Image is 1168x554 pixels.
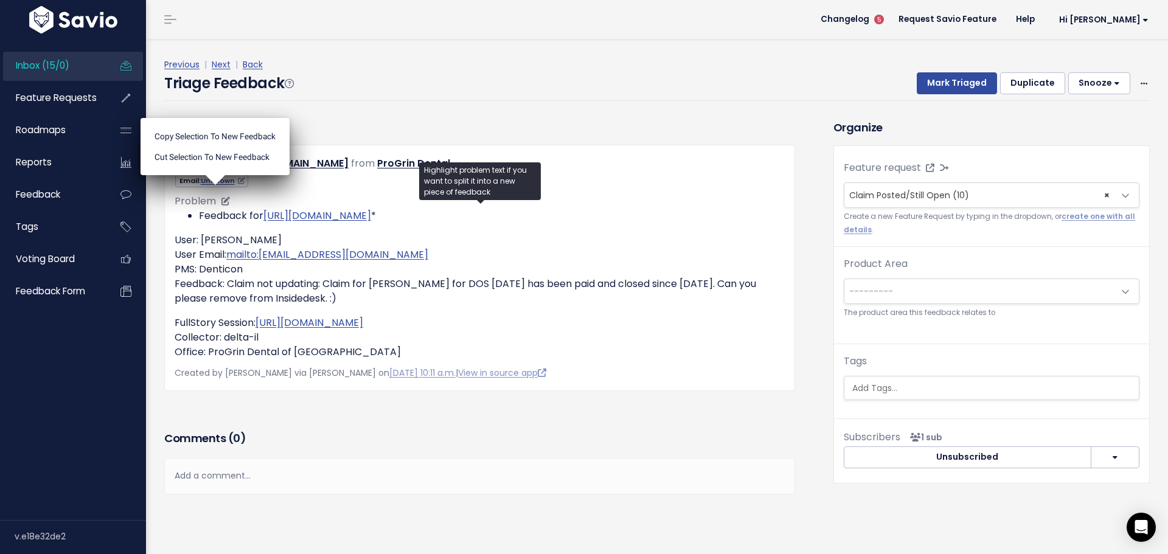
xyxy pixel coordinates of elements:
h3: Organize [833,119,1150,136]
small: Create a new Feature Request by typing in the dropdown, or . [844,210,1139,237]
a: Reports [3,148,101,176]
a: View in source app [458,367,546,379]
p: FullStory Session: Collector: delta-il Office: ProGrin Dental of [GEOGRAPHIC_DATA] [175,316,785,359]
a: Voting Board [3,245,101,273]
span: Created by [PERSON_NAME] via [PERSON_NAME] on | [175,367,546,379]
span: <p><strong>Subscribers</strong><br><br> - Ilkay Kucuk<br> </p> [905,431,942,443]
a: [DATE] 10:11 a.m. [389,367,456,379]
button: Unsubscribed [844,446,1091,468]
a: Hi [PERSON_NAME] [1045,10,1158,29]
img: logo-white.9d6f32f41409.svg [26,6,120,33]
small: The product area this feedback relates to [844,306,1139,319]
span: Tags [16,220,38,233]
a: Inbox (15/0) [3,52,101,80]
a: Tags [3,213,101,241]
div: v.e18e32de2 [15,521,146,552]
span: Inbox (15/0) [16,59,69,72]
span: Feedback [16,188,60,201]
input: Add Tags... [847,382,1144,395]
a: create one with all details [844,212,1135,234]
span: Feature Requests [16,91,97,104]
span: 5 [874,15,884,24]
a: mailto:[EMAIL_ADDRESS][DOMAIN_NAME] [226,248,428,261]
a: Request Savio Feature [889,10,1006,29]
span: Problem [175,194,216,208]
li: Feedback for * [199,209,785,223]
span: Hi [PERSON_NAME] [1059,15,1149,24]
span: × [1104,183,1110,207]
h3: Comments ( ) [164,430,795,447]
span: Changelog [821,15,869,24]
span: Roadmaps [16,123,66,136]
label: Product Area [844,257,908,271]
p: User: [PERSON_NAME] User Email: PMS: Denticon Feedback: Claim not updating: Claim for [PERSON_NAM... [175,233,785,306]
a: Next [212,58,231,71]
a: Feedback [3,181,101,209]
button: Duplicate [1000,72,1065,94]
a: Help [1006,10,1045,29]
li: Copy selection to new Feedback [145,125,285,146]
label: Feature request [844,161,921,175]
span: --------- [849,285,893,297]
span: Claim Posted/Still Open (10) [849,189,969,201]
span: from [351,156,375,170]
a: [URL][DOMAIN_NAME] [263,209,371,223]
a: Feedback form [3,277,101,305]
a: Previous [164,58,200,71]
a: Back [243,58,263,71]
span: 0 [233,431,240,446]
h4: Triage Feedback [164,72,293,94]
li: Cut selection to new Feedback [145,147,285,167]
span: | [233,58,240,71]
span: Feedback form [16,285,85,297]
div: Highlight problem text if you want to split it into a new piece of feedback [419,162,541,200]
a: Roadmaps [3,116,101,144]
span: Reports [16,156,52,168]
label: Tags [844,354,867,369]
span: Subscribers [844,430,900,444]
div: Open Intercom Messenger [1127,513,1156,542]
a: ProGrin Dental [377,156,450,170]
button: Snooze [1068,72,1130,94]
div: Add a comment... [164,458,795,494]
a: Feature Requests [3,84,101,112]
span: | [202,58,209,71]
button: Mark Triaged [917,72,997,94]
span: Voting Board [16,252,75,265]
a: [URL][DOMAIN_NAME] [255,316,363,330]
